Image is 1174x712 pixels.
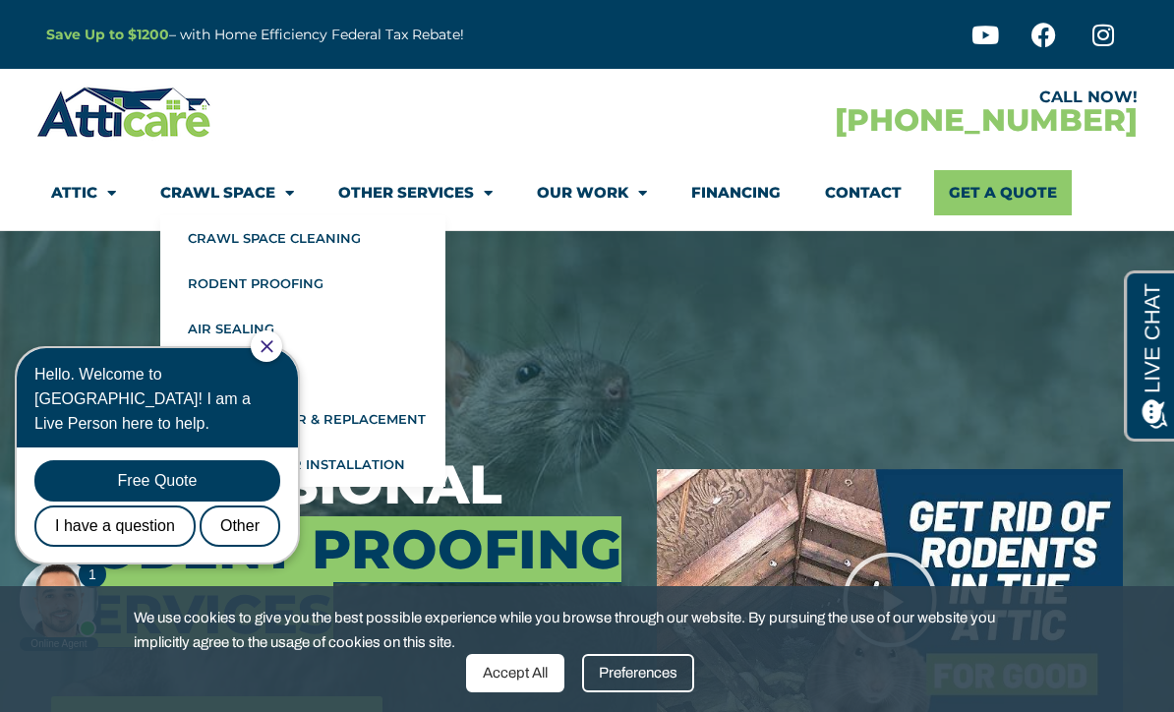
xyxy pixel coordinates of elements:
a: Financing [691,170,781,215]
a: Get A Quote [934,170,1072,215]
div: CALL NOW! [587,89,1138,105]
span: Rodent Proofing Services [51,516,621,647]
h3: Professional [51,452,627,647]
a: Crawl Space [160,170,294,215]
ul: Crawl Space [160,215,445,487]
div: Play Video [841,551,939,649]
span: We use cookies to give you the best possible experience while you browse through our website. By ... [134,606,1026,654]
a: Attic [51,170,116,215]
a: Save Up to $1200 [46,26,169,43]
a: Our Work [537,170,647,215]
a: Rodent Proofing [160,261,445,306]
a: Crawl Space Cleaning [160,215,445,261]
iframe: Chat Invitation [10,328,324,653]
p: – with Home Efficiency Federal Tax Rebate! [46,24,683,46]
a: Contact [825,170,902,215]
a: Other Services [338,170,493,215]
span: Opens a chat window [48,16,158,40]
div: Preferences [582,654,694,692]
a: Air Sealing [160,306,445,351]
div: Accept All [466,654,564,692]
nav: Menu [51,170,1123,215]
